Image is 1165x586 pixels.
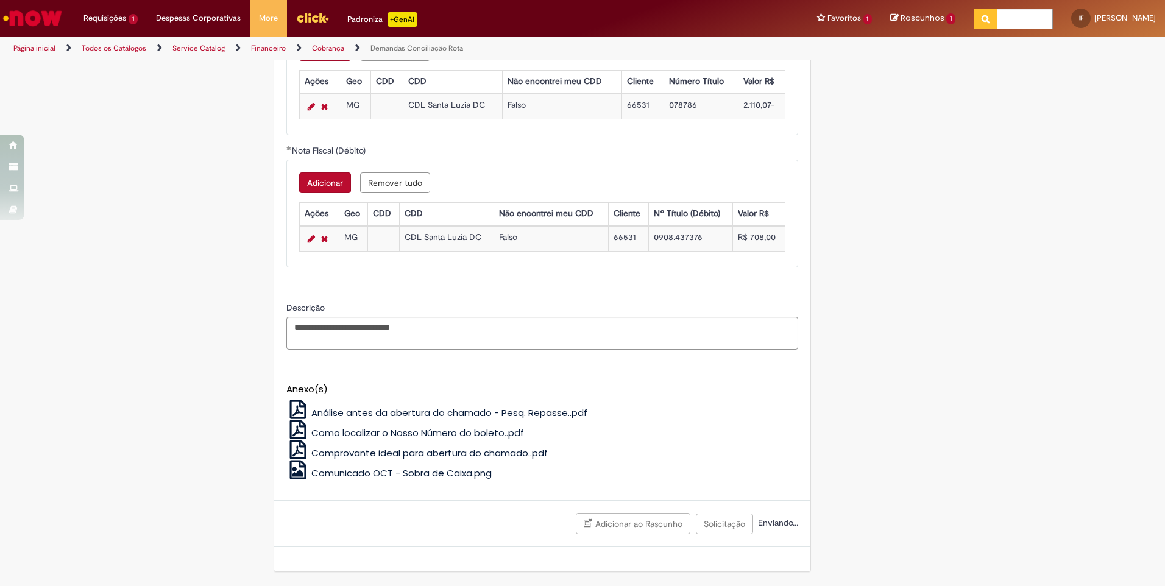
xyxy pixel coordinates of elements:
span: [PERSON_NAME] [1094,13,1156,23]
span: Enviando... [756,517,798,528]
td: R$ 708,00 [732,226,785,251]
td: MG [341,94,371,119]
th: CDD [403,70,503,93]
th: Geo [341,70,371,93]
span: 1 [863,14,873,24]
a: Página inicial [13,43,55,53]
td: CDL Santa Luzia DC [399,226,494,251]
span: Favoritos [827,12,861,24]
span: IF [1079,14,1083,22]
img: ServiceNow [1,6,64,30]
span: Análise antes da abertura do chamado - Pesq. Repasse..pdf [311,406,587,419]
span: Como localizar o Nosso Número do boleto..pdf [311,426,524,439]
td: Falso [503,94,622,119]
a: Financeiro [251,43,286,53]
textarea: Descrição [286,317,798,350]
a: Todos os Catálogos [82,43,146,53]
span: Requisições [83,12,126,24]
a: Remover linha 1 [318,99,331,114]
th: Nº Título (Débito) [649,202,732,225]
span: More [259,12,278,24]
th: CDD [371,70,403,93]
p: +GenAi [388,12,417,27]
span: Nota Fiscal (Débito) [292,145,368,156]
a: Análise antes da abertura do chamado - Pesq. Repasse..pdf [286,406,588,419]
button: Add a row for Nota Fiscal (Débito) [299,172,351,193]
th: Cliente [608,202,649,225]
h5: Anexo(s) [286,384,798,395]
a: Editar Linha 1 [305,231,318,246]
a: Comunicado OCT - Sobra de Caixa.png [286,467,492,479]
img: click_logo_yellow_360x200.png [296,9,329,27]
span: Comprovante ideal para abertura do chamado..pdf [311,447,548,459]
a: Demandas Conciliação Rota [370,43,463,53]
th: Número Título [664,70,738,93]
ul: Trilhas de página [9,37,768,60]
td: CDL Santa Luzia DC [403,94,503,119]
th: Não encontrei meu CDD [494,202,609,225]
th: Cliente [621,70,664,93]
th: Ações [299,202,339,225]
td: Falso [494,226,609,251]
th: Valor R$ [732,202,785,225]
span: Comunicado OCT - Sobra de Caixa.png [311,467,492,479]
button: Pesquisar [974,9,997,29]
span: 1 [946,13,955,24]
th: CDD [399,202,494,225]
th: CDD [368,202,399,225]
td: MG [339,226,368,251]
a: Editar Linha 1 [305,99,318,114]
th: Geo [339,202,368,225]
span: Obrigatório Preenchido [286,146,292,150]
span: 1 [129,14,138,24]
a: Comprovante ideal para abertura do chamado..pdf [286,447,548,459]
a: Remover linha 1 [318,231,331,246]
span: Despesas Corporativas [156,12,241,24]
th: Não encontrei meu CDD [503,70,622,93]
th: Valor R$ [738,70,785,93]
th: Ações [299,70,341,93]
div: Padroniza [347,12,417,27]
span: Rascunhos [901,12,944,24]
a: Rascunhos [890,13,955,24]
button: Remove all rows for Nota Fiscal (Débito) [360,172,430,193]
td: 2.110,07- [738,94,785,119]
a: Como localizar o Nosso Número do boleto..pdf [286,426,525,439]
a: Service Catalog [172,43,225,53]
span: Descrição [286,302,327,313]
a: Cobrança [312,43,344,53]
td: 0908.437376 [649,226,732,251]
td: 078786 [664,94,738,119]
td: 66531 [608,226,649,251]
td: 66531 [621,94,664,119]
